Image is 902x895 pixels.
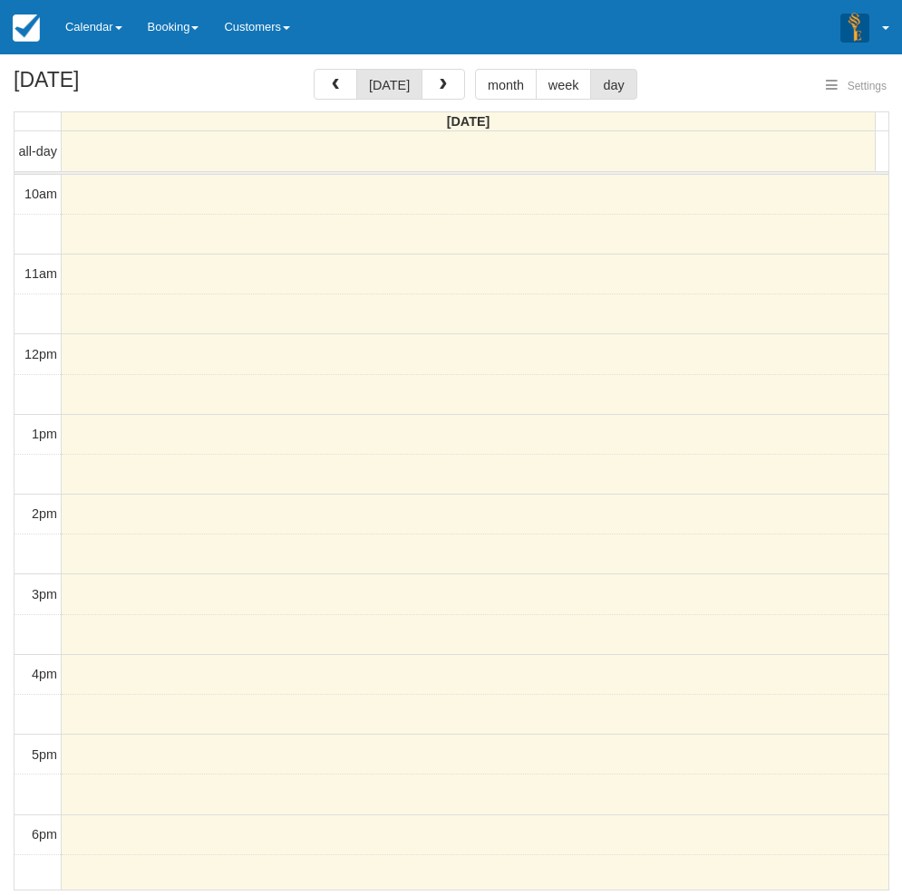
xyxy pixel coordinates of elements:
span: Settings [848,80,887,92]
span: [DATE] [447,114,490,129]
button: Settings [815,73,897,100]
span: 1pm [32,427,57,441]
span: 10am [24,187,57,201]
span: 5pm [32,747,57,762]
img: A3 [840,13,869,42]
span: 3pm [32,587,57,601]
span: 6pm [32,827,57,842]
h2: [DATE] [14,69,243,102]
span: 4pm [32,667,57,681]
button: week [536,69,592,100]
span: 2pm [32,506,57,521]
img: checkfront-main-nav-mini-logo.png [13,14,40,42]
span: 12pm [24,347,57,361]
button: [DATE] [356,69,422,100]
span: all-day [19,144,57,159]
button: day [590,69,636,100]
button: month [475,69,537,100]
span: 11am [24,266,57,281]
